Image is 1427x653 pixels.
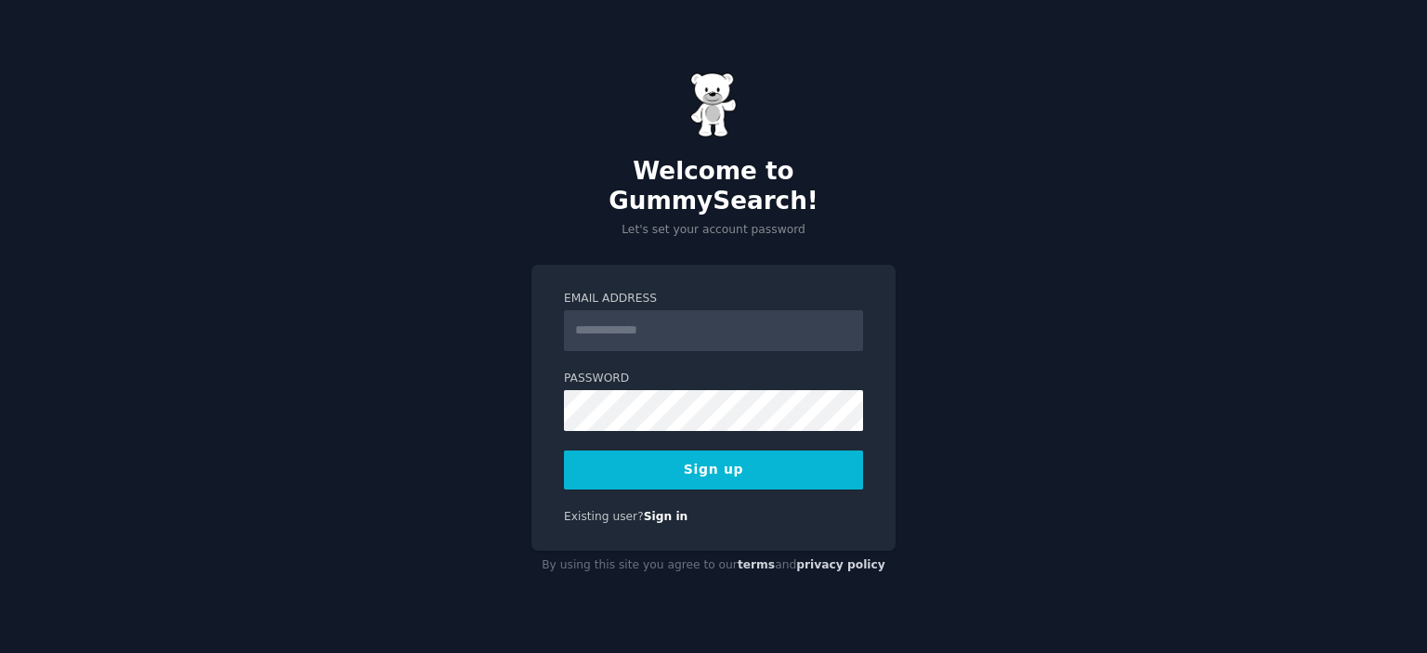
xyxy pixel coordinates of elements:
label: Email Address [564,291,863,307]
img: Gummy Bear [690,72,737,137]
div: By using this site you agree to our and [531,551,896,581]
a: Sign in [644,510,688,523]
p: Let's set your account password [531,222,896,239]
h2: Welcome to GummySearch! [531,157,896,215]
a: terms [738,558,775,571]
span: Existing user? [564,510,644,523]
label: Password [564,371,863,387]
a: privacy policy [796,558,885,571]
button: Sign up [564,451,863,490]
